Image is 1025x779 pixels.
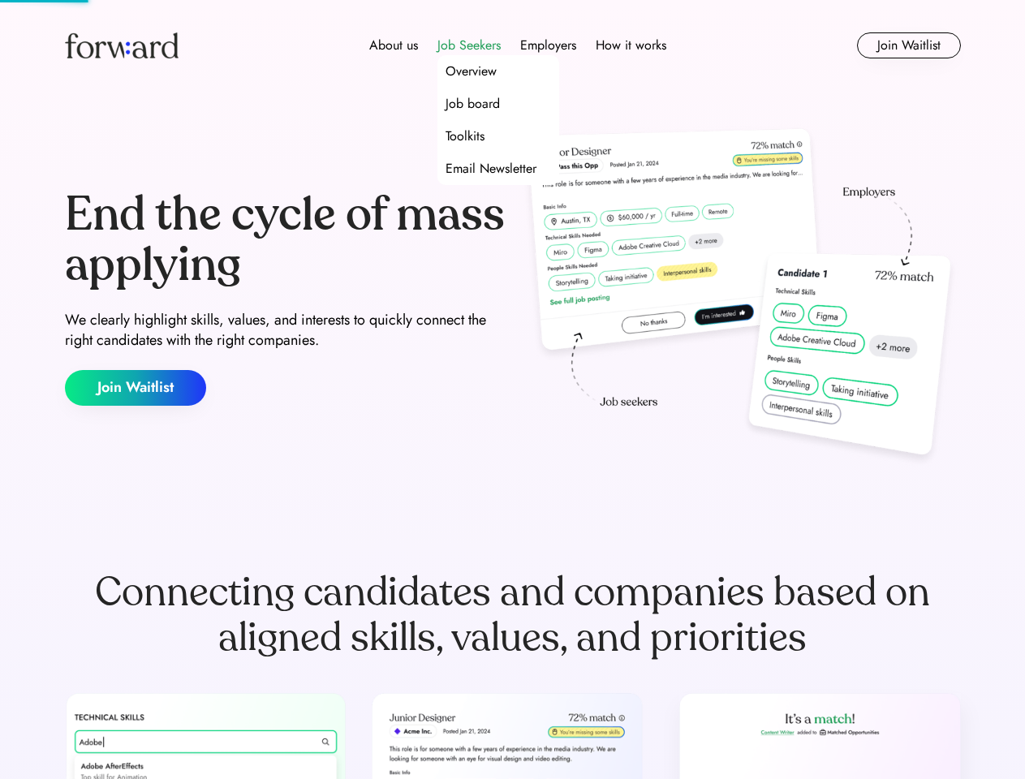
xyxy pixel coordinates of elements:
[65,370,206,406] button: Join Waitlist
[369,36,418,55] div: About us
[65,190,506,290] div: End the cycle of mass applying
[857,32,961,58] button: Join Waitlist
[65,570,961,661] div: Connecting candidates and companies based on aligned skills, values, and priorities
[519,123,961,472] img: hero-image.png
[596,36,666,55] div: How it works
[520,36,576,55] div: Employers
[437,36,501,55] div: Job Seekers
[446,159,536,179] div: Email Newsletter
[65,32,179,58] img: Forward logo
[446,94,500,114] div: Job board
[65,310,506,351] div: We clearly highlight skills, values, and interests to quickly connect the right candidates with t...
[446,62,497,81] div: Overview
[446,127,485,146] div: Toolkits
